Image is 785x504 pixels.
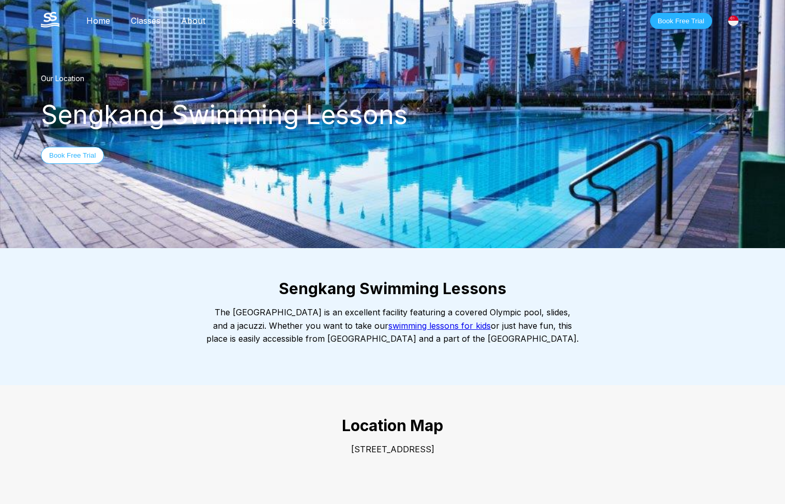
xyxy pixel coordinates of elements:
a: Home [76,16,120,26]
a: Locations [216,16,274,26]
p: [STREET_ADDRESS] [206,443,579,456]
h2: Sengkang Swimming Lessons [20,279,765,298]
a: Classes [120,16,171,26]
div: [GEOGRAPHIC_DATA] [722,10,744,32]
a: Blog [274,16,312,26]
a: About [171,16,216,26]
button: Book Free Trial [41,147,104,164]
h2: Location Map [20,416,765,435]
div: Our Location [41,74,744,83]
div: Sengkang Swimming Lessons [41,99,744,130]
a: Contact [312,16,364,26]
button: Book Free Trial [650,13,712,29]
img: Singapore [728,16,738,26]
img: The Swim Starter Logo [41,12,59,27]
a: swimming lessons for kids [388,320,491,331]
div: The [GEOGRAPHIC_DATA] is an excellent facility featuring a covered Olympic pool, slides, and a ja... [206,306,579,346]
